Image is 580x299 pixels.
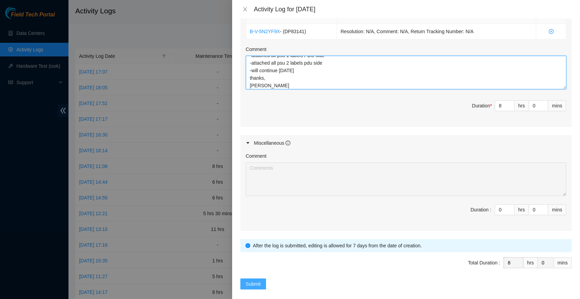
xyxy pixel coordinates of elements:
span: Submit [246,280,261,288]
div: Duration : [470,206,491,213]
button: Submit [240,278,266,289]
label: Comment [246,45,267,53]
div: mins [548,100,566,111]
div: mins [554,257,572,268]
div: Duration [472,102,492,109]
td: Resolution: N/A, Comment: N/A, Return Tracking Number: N/A [337,24,537,39]
div: hrs [524,257,538,268]
div: Activity Log for [DATE] [254,5,572,13]
span: info-circle [286,141,290,145]
div: hrs [515,204,529,215]
span: - ( DP83141 ) [280,29,306,34]
div: After the log is submitted, editing is allowed for 7 days from the date of creation. [253,242,567,249]
span: caret-right [246,141,250,145]
span: close-circle [540,29,562,34]
div: Miscellaneous [254,139,291,147]
div: Miscellaneous info-circle [240,135,572,151]
button: Close [240,6,250,13]
div: hrs [515,100,529,111]
textarea: Comment [246,162,566,196]
label: Comment [246,152,267,160]
textarea: Comment [246,56,566,89]
div: mins [548,204,566,215]
span: close [242,6,248,12]
div: Total Duration : [468,259,500,266]
span: info-circle [245,243,250,248]
a: B-V-5N2YF9X [250,29,280,34]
